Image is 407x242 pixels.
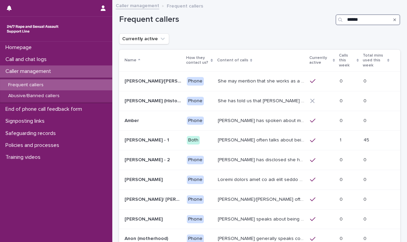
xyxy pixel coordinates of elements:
p: 0 [363,97,368,104]
p: Anna/Emma often talks about being raped at gunpoint at the age of 13/14 by her ex-partner, aged 1... [218,195,306,202]
p: Homepage [3,44,37,51]
p: Safeguarding records [3,130,61,137]
div: Phone [187,117,204,125]
p: [PERSON_NAME]/ [PERSON_NAME] [125,195,183,202]
button: Currently active [119,33,169,44]
p: 0 [363,235,368,242]
p: She may mention that she works as a Nanny, looking after two children. Abbie / Emily has let us k... [218,77,306,84]
p: [PERSON_NAME] - 1 [125,136,170,143]
p: Caller management [3,68,56,75]
p: Total mins used this week [363,52,386,69]
p: End of phone call feedback form [3,106,87,112]
p: 0 [363,195,368,202]
p: Name [125,57,136,64]
p: Currently active [309,54,331,67]
p: Caller speaks about being raped and abused by the police and her ex-husband of 20 years. She has ... [218,215,306,222]
tr: [PERSON_NAME] - 1[PERSON_NAME] - 1 Both[PERSON_NAME] often talks about being raped a night before... [119,131,400,150]
p: She has told us that Prince Andrew was involved with her abuse. Men from Hollywood (or 'Hollywood... [218,97,306,104]
p: How they contact us? [186,54,209,67]
tr: [PERSON_NAME]/ [PERSON_NAME][PERSON_NAME]/ [PERSON_NAME] Phone[PERSON_NAME]/[PERSON_NAME] often t... [119,190,400,209]
div: Both [187,136,200,145]
img: rhQMoQhaT3yELyF149Cw [5,22,60,36]
div: Phone [187,195,204,204]
p: 0 [363,176,368,183]
tr: AmberAmber Phone[PERSON_NAME] has spoken about multiple experiences of [MEDICAL_DATA]. [PERSON_NA... [119,111,400,131]
p: Abbie/Emily (Anon/'I don't know'/'I can't remember') [125,77,183,84]
p: Policies and processes [3,142,65,149]
p: Signposting links [3,118,50,124]
a: Caller management [116,1,159,9]
tr: [PERSON_NAME]/[PERSON_NAME] (Anon/'I don't know'/'I can't remember')[PERSON_NAME]/[PERSON_NAME] (... [119,71,400,91]
p: Content of calls [217,57,248,64]
p: 0 [340,176,344,183]
p: Anon (motherhood) [125,235,169,242]
p: Frequent callers [3,82,49,88]
div: Phone [187,156,204,164]
p: 0 [340,235,344,242]
div: Phone [187,215,204,224]
p: Caller generally speaks conversationally about many different things in her life and rarely speak... [218,235,306,242]
p: 0 [340,215,344,222]
tr: [PERSON_NAME][PERSON_NAME] Phone[PERSON_NAME] speaks about being raped and abused by the police a... [119,209,400,229]
h1: Frequent callers [119,15,333,25]
p: 0 [340,117,344,124]
input: Search [336,14,400,25]
p: Amber [125,117,140,124]
p: Amy has disclosed she has survived two rapes, one in the UK and the other in Australia in 2013. S... [218,156,306,163]
p: Call and chat logs [3,56,52,63]
p: 0 [363,117,368,124]
p: 0 [340,156,344,163]
p: Amy often talks about being raped a night before or 2 weeks ago or a month ago. She also makes re... [218,136,306,143]
p: [PERSON_NAME] - 2 [125,156,171,163]
p: 0 [363,215,368,222]
p: Abusive/Banned callers [3,93,65,99]
tr: [PERSON_NAME] (Historic Plan)[PERSON_NAME] (Historic Plan) PhoneShe has told us that [PERSON_NAME... [119,91,400,111]
div: Phone [187,97,204,105]
p: [PERSON_NAME] [125,215,164,222]
p: Calls this week [339,52,355,69]
p: [PERSON_NAME] [125,176,164,183]
p: Training videos [3,154,46,161]
p: 0 [363,156,368,163]
p: 0 [340,195,344,202]
div: Phone [187,77,204,86]
p: 0 [340,97,344,104]
p: Frequent callers [167,2,203,9]
p: 1 [340,136,343,143]
tr: [PERSON_NAME][PERSON_NAME] PhoneLoremi dolors amet co adi elit seddo eiu tempor in u labor et dol... [119,170,400,190]
p: 0 [363,77,368,84]
p: 0 [340,77,344,84]
p: 45 [363,136,371,143]
p: Andrew shared that he has been raped and beaten by a group of men in or near his home twice withi... [218,176,306,183]
p: Amber has spoken about multiple experiences of sexual abuse. Amber told us she is now 18 (as of 0... [218,117,306,124]
p: Alison (Historic Plan) [125,97,183,104]
div: Phone [187,176,204,184]
tr: [PERSON_NAME] - 2[PERSON_NAME] - 2 Phone[PERSON_NAME] has disclosed she has survived two rapes, o... [119,150,400,170]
